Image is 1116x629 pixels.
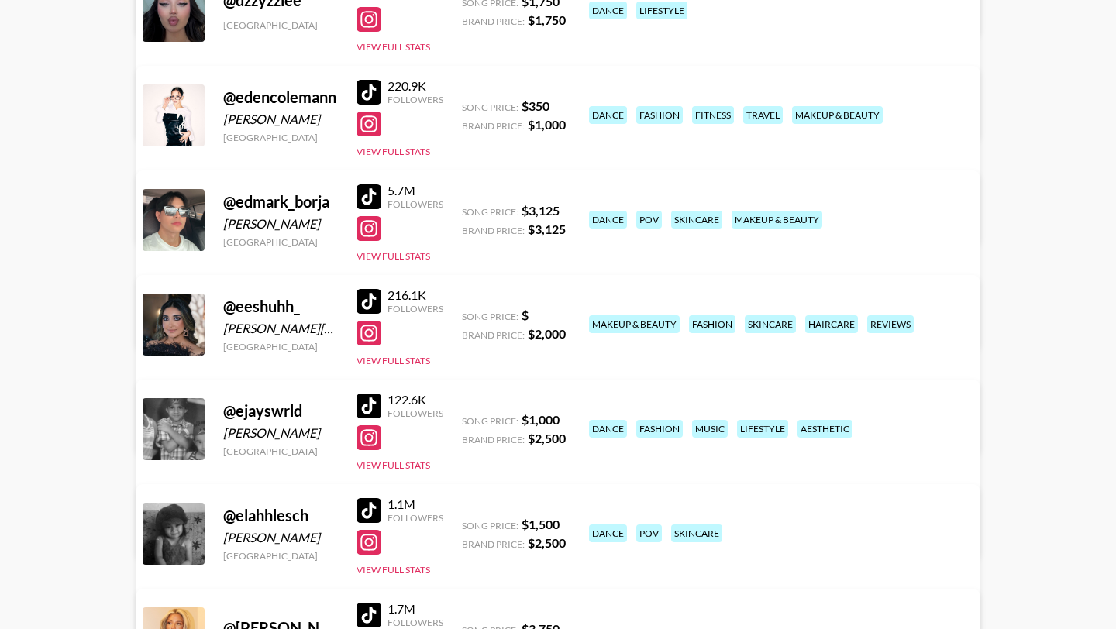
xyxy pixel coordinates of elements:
div: haircare [805,315,858,333]
div: Followers [387,617,443,628]
div: @ edencolemann [223,88,338,107]
span: Brand Price: [462,434,525,445]
span: Brand Price: [462,120,525,132]
span: Song Price: [462,101,518,113]
div: makeup & beauty [732,211,822,229]
div: makeup & beauty [792,106,883,124]
div: fashion [689,315,735,333]
div: @ edmark_borja [223,192,338,211]
strong: $ 1,750 [528,12,566,27]
span: Brand Price: [462,225,525,236]
span: Song Price: [462,311,518,322]
div: [GEOGRAPHIC_DATA] [223,341,338,352]
div: fitness [692,106,734,124]
div: fashion [636,420,683,438]
span: Brand Price: [462,538,525,550]
strong: $ 3,125 [528,222,566,236]
strong: $ 3,125 [522,203,560,218]
span: Song Price: [462,520,518,531]
div: dance [589,2,627,19]
div: makeup & beauty [589,315,680,333]
strong: $ [522,308,529,322]
strong: $ 2,000 [528,326,566,341]
div: dance [589,524,627,542]
div: [GEOGRAPHIC_DATA] [223,550,338,562]
div: [PERSON_NAME] [223,216,338,232]
span: Brand Price: [462,329,525,341]
div: [GEOGRAPHIC_DATA] [223,132,338,143]
div: Followers [387,303,443,314]
div: dance [589,106,627,124]
button: View Full Stats [356,250,430,262]
div: aesthetic [797,420,852,438]
button: View Full Stats [356,564,430,576]
div: pov [636,524,662,542]
div: dance [589,211,627,229]
div: Followers [387,512,443,524]
span: Brand Price: [462,15,525,27]
strong: $ 1,500 [522,517,560,531]
div: 122.6K [387,392,443,407]
button: View Full Stats [356,41,430,53]
button: View Full Stats [356,146,430,157]
div: skincare [671,211,722,229]
div: Followers [387,198,443,210]
strong: $ 2,500 [528,431,566,445]
strong: $ 2,500 [528,535,566,550]
div: [PERSON_NAME][DATE] [223,321,338,336]
div: skincare [745,315,796,333]
div: pov [636,211,662,229]
div: [PERSON_NAME] [223,112,338,127]
div: 216.1K [387,287,443,303]
div: 220.9K [387,78,443,94]
div: music [692,420,728,438]
strong: $ 350 [522,98,549,113]
div: [GEOGRAPHIC_DATA] [223,19,338,31]
div: lifestyle [636,2,687,19]
button: View Full Stats [356,459,430,471]
strong: $ 1,000 [528,117,566,132]
div: travel [743,106,783,124]
div: [GEOGRAPHIC_DATA] [223,236,338,248]
div: [GEOGRAPHIC_DATA] [223,445,338,457]
div: @ eeshuhh_ [223,297,338,316]
div: Followers [387,94,443,105]
div: lifestyle [737,420,788,438]
span: Song Price: [462,206,518,218]
div: 1.1M [387,497,443,512]
div: 1.7M [387,601,443,617]
div: 5.7M [387,183,443,198]
div: fashion [636,106,683,124]
div: reviews [867,315,914,333]
div: Followers [387,407,443,419]
strong: $ 1,000 [522,412,560,427]
button: View Full Stats [356,355,430,366]
div: @ ejayswrld [223,401,338,421]
div: [PERSON_NAME] [223,530,338,545]
div: dance [589,420,627,438]
div: skincare [671,524,722,542]
div: @ elahhlesch [223,506,338,525]
span: Song Price: [462,415,518,427]
div: [PERSON_NAME] [223,425,338,441]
